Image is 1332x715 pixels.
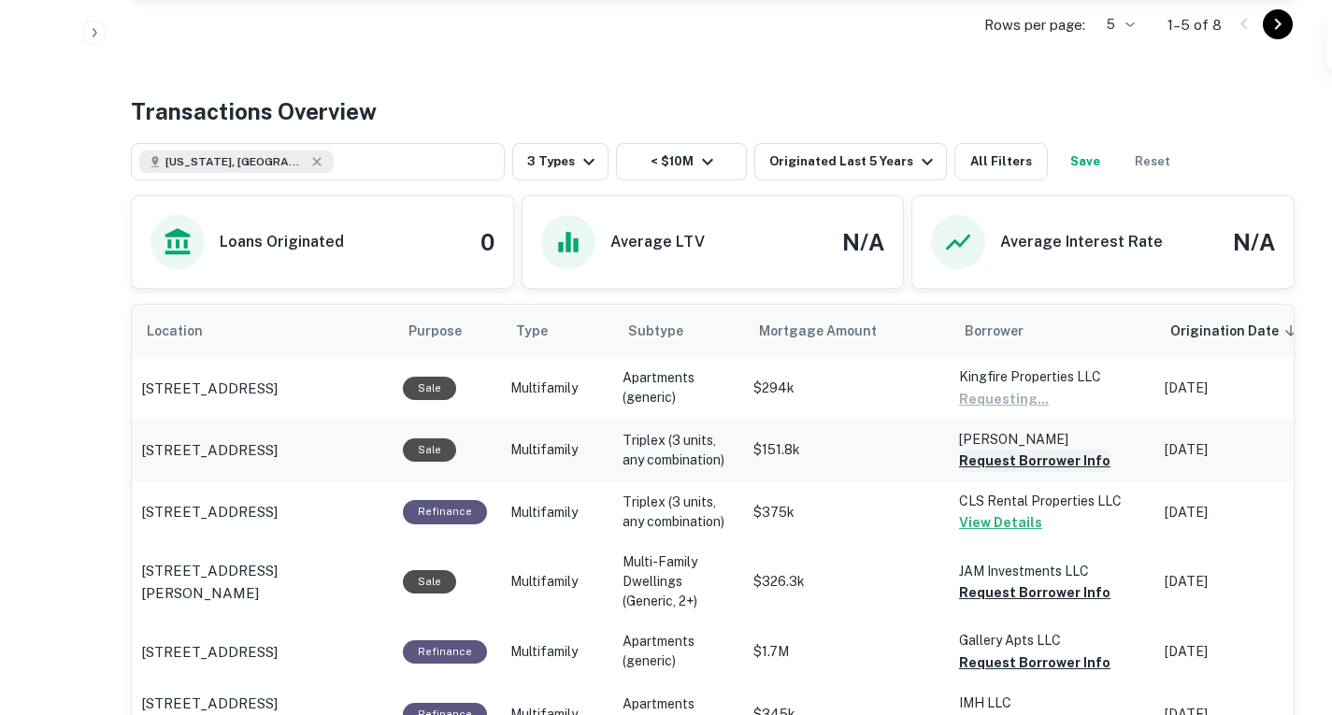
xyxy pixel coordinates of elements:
[623,368,735,408] p: Apartments (generic)
[959,429,1146,450] p: [PERSON_NAME]
[510,379,604,398] p: Multifamily
[512,143,609,180] button: 3 Types
[403,570,456,593] div: Sale
[1233,225,1275,259] h4: N/A
[950,305,1155,357] th: Borrower
[1239,565,1332,655] iframe: Chat Widget
[408,320,486,342] span: Purpose
[394,305,501,357] th: Purpose
[959,651,1110,674] button: Request Borrower Info
[954,143,1048,180] button: All Filters
[613,305,744,357] th: Subtype
[759,320,901,342] span: Mortgage Amount
[1123,143,1182,180] button: Reset
[965,320,1024,342] span: Borrower
[1170,320,1303,342] span: Origination Date
[623,431,735,470] p: Triplex (3 units, any combination)
[141,378,278,400] p: [STREET_ADDRESS]
[1263,9,1293,39] button: Go to next page
[959,491,1146,511] p: CLS Rental Properties LLC
[510,572,604,592] p: Multifamily
[628,320,683,342] span: Subtype
[1000,231,1163,253] h6: Average Interest Rate
[220,231,344,253] h6: Loans Originated
[131,143,505,180] button: [US_STATE], [GEOGRAPHIC_DATA]
[403,500,487,523] div: This loan purpose was for refinancing
[616,143,747,180] button: < $10M
[753,642,940,662] p: $1.7M
[147,320,227,342] span: Location
[754,143,947,180] button: Originated Last 5 Years
[141,641,384,664] a: [STREET_ADDRESS]
[959,693,1146,713] p: IMH LLC
[501,305,613,357] th: Type
[510,642,604,662] p: Multifamily
[959,450,1110,472] button: Request Borrower Info
[480,225,494,259] h4: 0
[403,377,456,400] div: Sale
[165,153,306,170] span: [US_STATE], [GEOGRAPHIC_DATA]
[769,150,938,173] div: Originated Last 5 Years
[1093,11,1138,38] div: 5
[753,440,940,460] p: $151.8k
[744,305,950,357] th: Mortgage Amount
[141,560,384,604] a: [STREET_ADDRESS][PERSON_NAME]
[753,503,940,522] p: $375k
[753,572,940,592] p: $326.3k
[403,640,487,664] div: This loan purpose was for refinancing
[141,439,278,462] p: [STREET_ADDRESS]
[141,378,384,400] a: [STREET_ADDRESS]
[610,231,705,253] h6: Average LTV
[141,501,384,523] a: [STREET_ADDRESS]
[516,320,548,342] span: Type
[131,94,377,128] h4: Transactions Overview
[132,305,394,357] th: Location
[623,552,735,611] p: Multi-Family Dwellings (Generic, 2+)
[510,440,604,460] p: Multifamily
[959,581,1110,604] button: Request Borrower Info
[959,511,1042,534] button: View Details
[623,493,735,532] p: Triplex (3 units, any combination)
[753,379,940,398] p: $294k
[959,630,1146,651] p: Gallery Apts LLC
[141,439,384,462] a: [STREET_ADDRESS]
[141,641,278,664] p: [STREET_ADDRESS]
[141,501,278,523] p: [STREET_ADDRESS]
[510,503,604,522] p: Multifamily
[842,225,884,259] h4: N/A
[959,561,1146,581] p: JAM Investments LLC
[403,438,456,462] div: Sale
[959,366,1146,387] p: Kingfire Properties LLC
[623,632,735,671] p: Apartments (generic)
[1055,143,1115,180] button: Save your search to get updates of matches that match your search criteria.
